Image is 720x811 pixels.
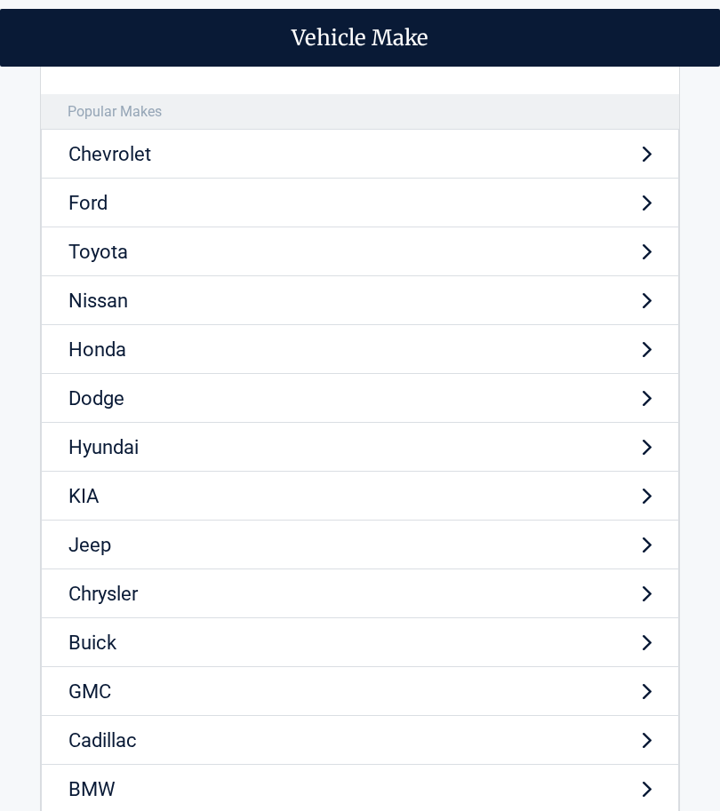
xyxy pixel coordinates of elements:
a: Buick [41,618,679,667]
a: Honda [41,325,679,374]
a: Hyundai [41,423,679,472]
a: Nissan [41,276,679,325]
a: Dodge [41,374,679,423]
a: KIA [41,472,679,521]
a: Chevrolet [41,130,679,179]
a: Jeep [41,521,679,569]
a: Cadillac [41,716,679,765]
a: Ford [41,179,679,227]
h4: Popular Makes [41,94,679,130]
a: Chrysler [41,569,679,618]
a: Toyota [41,227,679,276]
a: GMC [41,667,679,716]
